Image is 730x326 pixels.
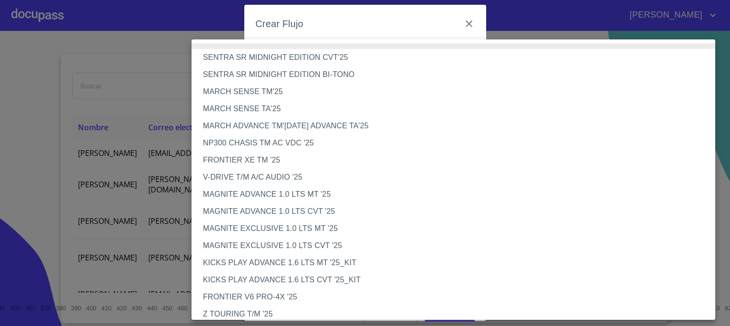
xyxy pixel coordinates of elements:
[192,203,722,220] li: MAGNITE ADVANCE 1.0 LTS CVT '25
[192,117,722,134] li: MARCH ADVANCE TM'[DATE] ADVANCE TA'25
[192,237,722,254] li: MAGNITE EXCLUSIVE 1.0 LTS CVT '25
[192,186,722,203] li: MAGNITE ADVANCE 1.0 LTS MT '25
[192,288,722,306] li: FRONTIER V6 PRO-4X '25
[192,152,722,169] li: FRONTIER XE TM '25
[192,66,722,83] li: SENTRA SR MIDNIGHT EDITION BI-TONO
[192,49,722,66] li: SENTRA SR MIDNIGHT EDITION CVT'25
[192,169,722,186] li: V-DRIVE T/M A/C AUDIO '25
[192,306,722,323] li: Z TOURING T/M '25
[192,83,722,100] li: MARCH SENSE TM'25
[192,134,722,152] li: NP300 CHASIS TM AC VDC '25
[192,220,722,237] li: MAGNITE EXCLUSIVE 1.0 LTS MT '25
[192,100,722,117] li: MARCH SENSE TA'25
[192,254,722,271] li: KICKS PLAY ADVANCE 1.6 LTS MT '25_KIT
[192,271,722,288] li: KICKS PLAY ADVANCE 1.6 LTS CVT '25_KIT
